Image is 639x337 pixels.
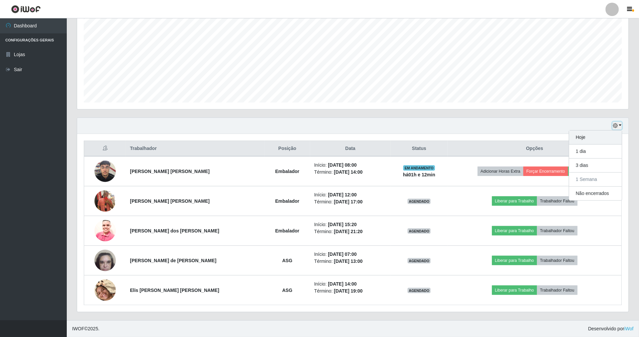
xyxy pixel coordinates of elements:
button: Liberar para Trabalho [492,196,537,206]
button: Não encerrados [569,187,622,200]
li: Término: [314,288,387,295]
span: AGENDADO [408,228,431,234]
button: 1 dia [569,145,622,159]
time: [DATE] 08:00 [328,162,357,168]
li: Início: [314,221,387,228]
button: Liberar para Trabalho [492,286,537,295]
li: Término: [314,198,387,205]
time: [DATE] 19:00 [334,288,363,294]
button: Adicionar Horas Extra [478,167,523,176]
time: [DATE] 14:00 [334,169,363,175]
strong: ASG [282,288,292,293]
li: Início: [314,191,387,198]
button: Forçar Encerramento [523,167,568,176]
time: [DATE] 15:20 [328,222,357,227]
button: Trabalhador Faltou [537,256,578,265]
button: 1 Semana [569,173,622,187]
th: Opções [448,141,622,157]
li: Término: [314,258,387,265]
time: [DATE] 12:00 [328,192,357,197]
img: 1744125761618.jpeg [94,217,116,245]
time: [DATE] 21:20 [334,229,363,234]
button: Trabalhador Faltou [537,196,578,206]
li: Início: [314,281,387,288]
span: Desenvolvido por [588,325,634,332]
span: AGENDADO [408,199,431,204]
button: 3 dias [569,159,622,173]
button: Hoje [569,131,622,145]
span: EM ANDAMENTO [403,165,435,171]
strong: [PERSON_NAME] [PERSON_NAME] [130,198,210,204]
li: Término: [314,169,387,176]
th: Data [310,141,391,157]
strong: [PERSON_NAME] de [PERSON_NAME] [130,258,216,263]
strong: Embalador [275,169,299,174]
span: AGENDADO [408,258,431,264]
a: iWof [624,326,634,331]
li: Início: [314,251,387,258]
img: 1753794100219.jpeg [94,157,116,185]
th: Status [391,141,448,157]
time: [DATE] 13:00 [334,259,363,264]
span: © 2025 . [72,325,99,332]
img: 1753635864219.jpeg [94,182,116,220]
strong: Elis [PERSON_NAME] [PERSON_NAME] [130,288,219,293]
img: CoreUI Logo [11,5,41,13]
li: Término: [314,228,387,235]
button: Trabalhador Faltou [537,226,578,235]
time: [DATE] 14:00 [328,281,357,287]
th: Trabalhador [126,141,264,157]
img: 1743993949303.jpeg [94,246,116,275]
time: [DATE] 17:00 [334,199,363,204]
button: Avaliação [568,167,592,176]
img: 1742564101820.jpeg [94,271,116,309]
button: Liberar para Trabalho [492,226,537,235]
strong: [PERSON_NAME] [PERSON_NAME] [130,169,210,174]
button: Liberar para Trabalho [492,256,537,265]
strong: [PERSON_NAME] dos [PERSON_NAME] [130,228,219,233]
strong: ASG [282,258,292,263]
strong: há 01 h e 12 min [403,172,435,177]
span: AGENDADO [408,288,431,293]
th: Posição [264,141,310,157]
button: Trabalhador Faltou [537,286,578,295]
span: IWOF [72,326,84,331]
time: [DATE] 07:00 [328,251,357,257]
li: Início: [314,162,387,169]
strong: Embalador [275,198,299,204]
strong: Embalador [275,228,299,233]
